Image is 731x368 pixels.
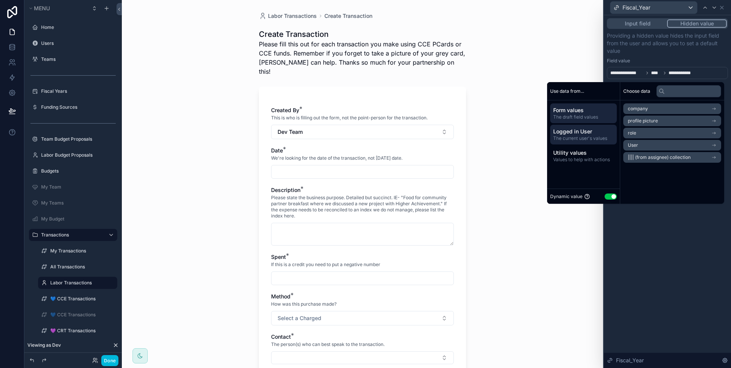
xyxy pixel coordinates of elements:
[41,88,113,94] label: Fiscal Years
[50,280,113,286] label: Labor Transactions
[259,40,466,76] span: Please fill this out for each transaction you make using CCE PCards or CCE funds. Remember if you...
[610,1,697,14] button: Fiscal_Year
[271,254,286,260] span: Spent
[268,12,317,20] span: Labor Transactions
[607,58,630,64] label: Field value
[324,12,372,20] a: Create Transaction
[623,88,650,94] span: Choose data
[271,147,283,154] span: Date
[616,357,644,364] span: Fiscal_Year
[271,301,337,307] span: How was this purchase made?
[259,12,317,20] a: Labor Transactions
[41,152,113,158] label: Labor Budget Proposals
[50,264,113,270] label: All Transactions
[50,328,113,334] label: 💜 CRT Transactions
[553,114,614,120] span: The draft field values
[271,262,380,268] span: If this is a credit you need to put a negative number
[553,149,614,157] span: Utility values
[41,200,113,206] label: My Teams
[278,128,303,136] span: Dev Team
[271,311,454,325] button: Select Button
[41,136,113,142] label: Team Budget Proposals
[271,115,428,121] span: This is who is filling out the form, not the point-person for the transaction.
[41,184,113,190] label: My Team
[27,3,87,14] button: Menu
[622,4,650,11] span: Fiscal_Year
[553,157,614,163] span: Values to help with actions
[278,314,321,322] span: Select a Charged
[271,107,299,113] span: Created By
[271,333,291,340] span: Contact
[547,100,620,169] div: scrollable content
[41,24,113,30] label: Home
[41,40,113,46] label: Users
[271,125,454,139] button: Select Button
[550,194,583,200] span: Dynamic value
[667,19,727,28] button: Hidden value
[553,128,614,135] span: Logged in User
[271,195,454,219] span: Please state the business purpose. Detailed but succinct. IE- "Food for community partner breakfa...
[41,168,113,174] label: Budgets
[50,296,113,302] label: 💙 CCE Transactions
[41,216,113,222] label: My Budget
[608,19,667,28] button: Input field
[101,355,118,366] button: Done
[41,232,102,238] label: Transactions
[259,29,466,40] h1: Create Transaction
[553,106,614,114] span: Form values
[41,104,113,110] label: Funding Sources
[27,342,61,348] span: Viewing as Dev
[607,32,728,55] p: Providing a hidden value hides the input field from the user and allows you to set a default value
[271,341,385,347] span: The person(s) who can best speak to the transaction.
[271,187,300,193] span: Description
[271,293,290,300] span: Method
[34,5,50,11] span: Menu
[271,155,402,161] span: We're looking for the date of the transaction, not [DATE] date.
[50,248,113,254] label: My Transactions
[553,135,614,141] span: The current user's values
[50,312,113,318] label: 💙 CCE Transactions
[41,56,113,62] label: Teams
[271,351,454,364] button: Select Button
[550,88,584,94] span: Use data from...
